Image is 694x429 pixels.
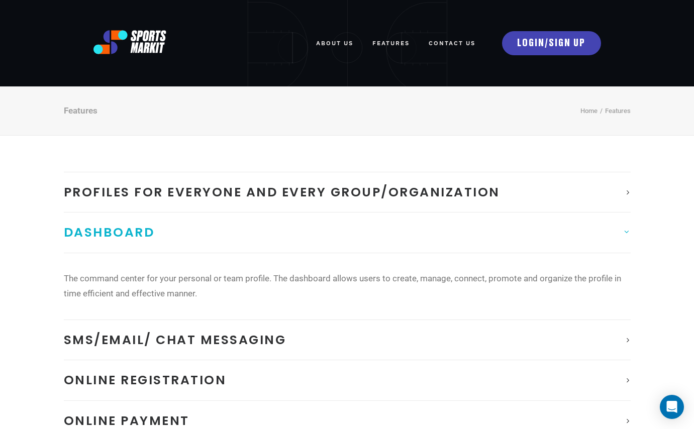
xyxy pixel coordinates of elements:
[64,320,631,360] a: SMS/Email/ Chat Messaging
[660,395,684,419] div: Open Intercom Messenger
[64,360,631,400] a: Online Registration
[598,105,631,117] li: Features
[64,224,155,241] span: Dashboard
[64,183,500,201] span: Profiles for Everyone and Every Group/Organization
[372,32,410,54] a: FEATURES
[64,172,631,212] a: Profiles for Everyone and Every Group/Organization
[64,371,227,389] span: Online Registration
[64,273,621,298] span: The command center for your personal or team profile. The dashboard allows users to create, manag...
[64,331,286,349] span: SMS/Email/ Chat Messaging
[580,107,598,115] a: Home
[429,32,475,54] a: Contact Us
[64,212,631,253] a: Dashboard
[64,105,97,116] div: Features
[502,31,601,55] a: LOGIN/SIGN UP
[316,32,353,54] a: ABOUT US
[93,30,167,54] img: logo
